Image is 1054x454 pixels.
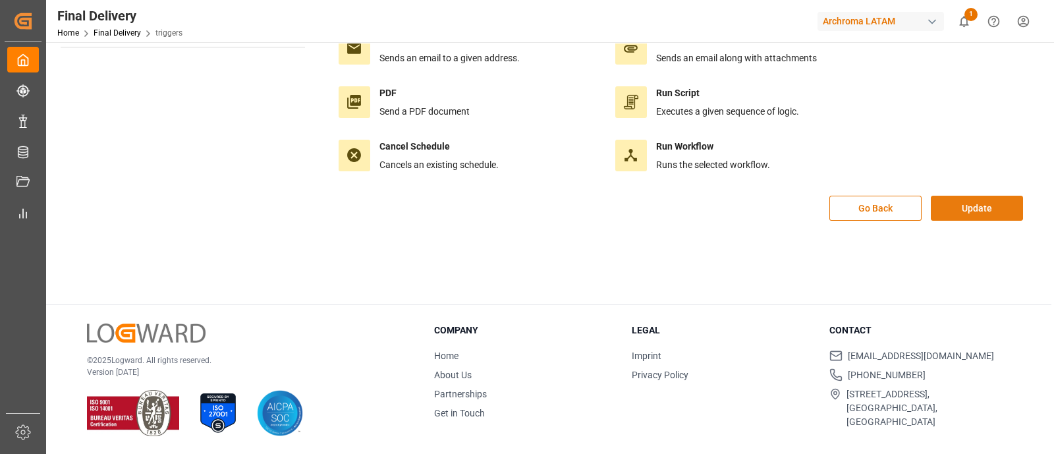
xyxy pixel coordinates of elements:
[829,196,922,221] button: Go Back
[632,351,661,361] a: Imprint
[818,12,944,31] div: Archroma LATAM
[87,355,401,366] p: © 2025 Logward. All rights reserved.
[848,349,994,363] span: [EMAIL_ADDRESS][DOMAIN_NAME]
[632,370,688,380] a: Privacy Policy
[434,324,615,337] h3: Company
[57,6,182,26] div: Final Delivery
[94,28,141,38] a: Final Delivery
[87,366,401,378] p: Version [DATE]
[379,53,520,63] span: Sends an email to a given address.
[979,7,1009,36] button: Help Center
[434,389,487,399] a: Partnerships
[379,140,499,154] h4: Cancel Schedule
[434,351,458,361] a: Home
[195,390,241,436] img: ISO 27001 Certification
[848,368,926,382] span: [PHONE_NUMBER]
[949,7,979,36] button: show 1 new notifications
[656,106,799,117] span: Executes a given sequence of logic.
[656,159,770,170] span: Runs the selected workflow.
[257,390,303,436] img: AICPA SOC
[829,324,1011,337] h3: Contact
[57,28,79,38] a: Home
[87,324,206,343] img: Logward Logo
[434,370,472,380] a: About Us
[656,86,799,100] h4: Run Script
[656,53,817,63] span: Sends an email along with attachments
[656,140,770,154] h4: Run Workflow
[379,86,470,100] h4: PDF
[379,159,499,170] span: Cancels an existing schedule.
[846,387,1011,429] span: [STREET_ADDRESS], [GEOGRAPHIC_DATA], [GEOGRAPHIC_DATA]
[931,196,1023,221] button: Update
[434,408,485,418] a: Get in Touch
[632,324,813,337] h3: Legal
[379,106,470,117] span: Send a PDF document
[964,8,978,21] span: 1
[87,390,179,436] img: ISO 9001 & ISO 14001 Certification
[818,9,949,34] button: Archroma LATAM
